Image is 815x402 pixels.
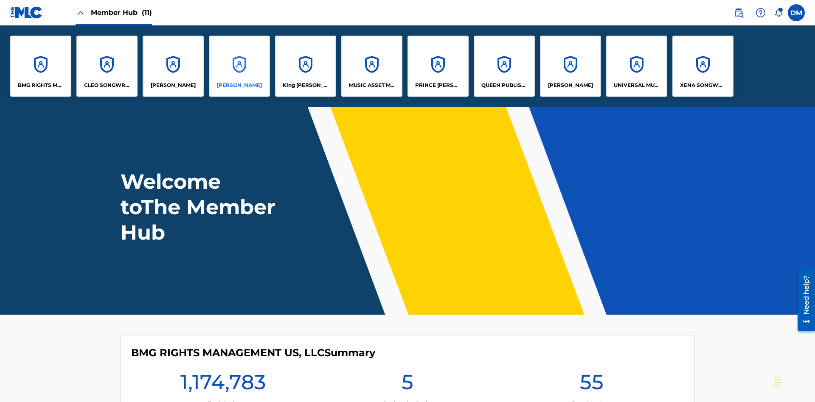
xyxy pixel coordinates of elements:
h4: BMG RIGHTS MANAGEMENT US, LLC [131,346,375,359]
a: AccountsBMG RIGHTS MANAGEMENT US, LLC [10,36,71,97]
p: ELVIS COSTELLO [151,81,196,89]
h1: Welcome to The Member Hub [121,169,279,245]
a: AccountsKing [PERSON_NAME] [275,36,336,97]
img: Close [76,8,86,18]
p: CLEO SONGWRITER [84,81,130,89]
p: MUSIC ASSET MANAGEMENT (MAM) [349,81,395,89]
span: (11) [142,8,152,17]
a: AccountsMUSIC ASSET MANAGEMENT (MAM) [341,36,402,97]
a: AccountsXENA SONGWRITER [672,36,733,97]
p: King McTesterson [283,81,329,89]
div: Drag [775,370,780,395]
a: AccountsQUEEN PUBLISHA [474,36,535,97]
img: help [756,8,766,18]
iframe: Chat Widget [773,361,815,402]
img: MLC Logo [10,6,43,19]
p: QUEEN PUBLISHA [481,81,528,89]
a: Accounts[PERSON_NAME] [540,36,601,97]
span: Member Hub [91,8,152,17]
p: RONALD MCTESTERSON [548,81,593,89]
h1: 1,174,783 [180,369,266,400]
a: Accounts[PERSON_NAME] [143,36,204,97]
img: search [733,8,744,18]
a: Public Search [730,4,747,21]
a: Accounts[PERSON_NAME] [209,36,270,97]
p: UNIVERSAL MUSIC PUB GROUP [614,81,660,89]
div: User Menu [788,4,805,21]
a: AccountsPRINCE [PERSON_NAME] [407,36,469,97]
p: EYAMA MCSINGER [217,81,262,89]
p: BMG RIGHTS MANAGEMENT US, LLC [18,81,64,89]
h1: 5 [402,369,413,400]
h1: 55 [580,369,604,400]
div: Notifications [774,8,783,17]
iframe: Resource Center [791,266,815,335]
a: AccountsCLEO SONGWRITER [76,36,138,97]
p: XENA SONGWRITER [680,81,726,89]
a: AccountsUNIVERSAL MUSIC PUB GROUP [606,36,667,97]
p: PRINCE MCTESTERSON [415,81,461,89]
div: Help [752,4,769,21]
